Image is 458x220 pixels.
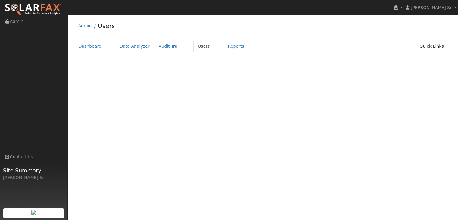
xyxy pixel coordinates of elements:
a: Quick Links [415,41,452,52]
a: Admin [78,23,92,28]
span: Site Summary [3,166,64,174]
img: retrieve [31,210,36,215]
a: Reports [223,41,249,52]
a: Audit Trail [154,41,184,52]
a: Users [193,41,214,52]
a: Dashboard [74,41,106,52]
span: [PERSON_NAME] Sr [411,5,452,10]
div: [PERSON_NAME] Sr [3,174,64,181]
img: SolarFax [5,3,61,16]
a: Users [98,22,115,30]
a: Data Analyzer [115,41,154,52]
